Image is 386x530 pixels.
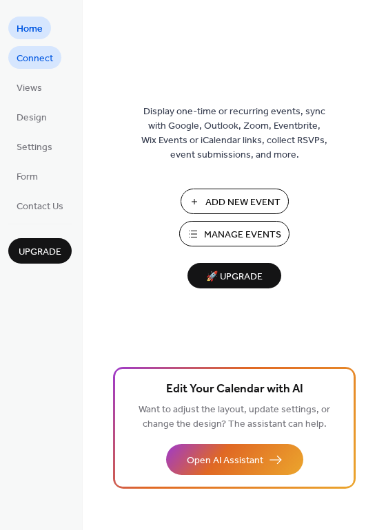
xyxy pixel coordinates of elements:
button: Add New Event [181,189,289,214]
span: Views [17,81,42,96]
span: Open AI Assistant [187,454,263,468]
a: Views [8,76,50,98]
span: Upgrade [19,245,61,259]
a: Contact Us [8,194,72,217]
button: 🚀 Upgrade [187,263,281,288]
span: Edit Your Calendar with AI [166,380,303,399]
span: Design [17,111,47,125]
span: Display one-time or recurring events, sync with Google, Outlook, Zoom, Eventbrite, Wix Events or ... [141,105,327,162]
span: Connect [17,52,53,66]
button: Upgrade [8,238,72,264]
button: Manage Events [179,221,289,246]
a: Connect [8,46,61,69]
span: Add New Event [205,195,281,210]
a: Settings [8,135,61,158]
button: Open AI Assistant [166,444,303,475]
span: Manage Events [204,228,281,242]
a: Home [8,17,51,39]
span: Form [17,170,38,184]
span: Want to adjust the layout, update settings, or change the design? The assistant can help. [139,401,330,434]
a: Form [8,165,46,187]
span: Settings [17,140,52,155]
a: Design [8,105,55,128]
span: Contact Us [17,200,63,214]
span: 🚀 Upgrade [196,268,273,286]
span: Home [17,22,43,36]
